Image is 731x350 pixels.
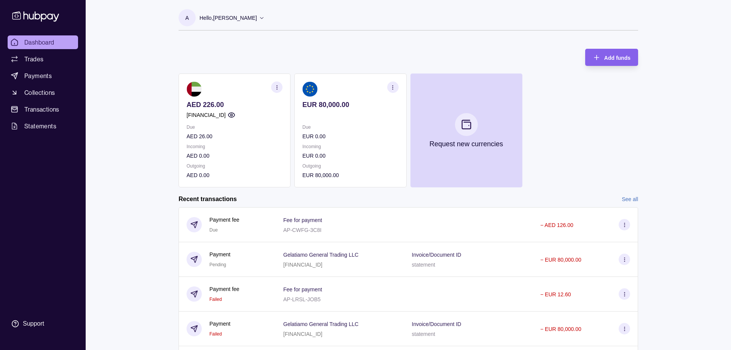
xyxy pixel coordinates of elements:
[622,195,638,203] a: See all
[412,252,461,258] p: Invoice/Document ID
[200,14,257,22] p: Hello, [PERSON_NAME]
[187,162,283,170] p: Outgoing
[8,52,78,66] a: Trades
[283,286,322,292] p: Fee for payment
[429,140,503,148] p: Request new currencies
[209,285,239,293] p: Payment fee
[23,320,44,328] div: Support
[24,38,54,47] span: Dashboard
[604,55,630,61] span: Add funds
[283,217,322,223] p: Fee for payment
[410,74,522,187] button: Request new currencies
[8,69,78,83] a: Payments
[302,101,398,109] p: EUR 80,000.00
[187,123,283,131] p: Due
[8,102,78,116] a: Transactions
[302,123,398,131] p: Due
[283,227,321,233] p: AP-CWFG-3C8I
[187,101,283,109] p: AED 226.00
[283,296,321,302] p: AP-LRSL-JOB5
[185,14,189,22] p: A
[283,252,359,258] p: Gelatiamo General Trading LLC
[8,35,78,49] a: Dashboard
[209,331,222,337] span: Failed
[283,262,322,268] p: [FINANCIAL_ID]
[540,257,581,263] p: − EUR 80,000.00
[302,82,318,97] img: eu
[540,291,571,297] p: − EUR 12.60
[187,111,226,119] p: [FINANCIAL_ID]
[540,222,573,228] p: − AED 126.00
[302,162,398,170] p: Outgoing
[209,297,222,302] span: Failed
[412,331,435,337] p: statement
[24,71,52,80] span: Payments
[187,132,283,141] p: AED 26.00
[302,171,398,179] p: EUR 80,000.00
[24,88,55,97] span: Collections
[8,86,78,99] a: Collections
[540,326,581,332] p: − EUR 80,000.00
[283,321,359,327] p: Gelatiamo General Trading LLC
[302,152,398,160] p: EUR 0.00
[209,250,230,259] p: Payment
[283,331,322,337] p: [FINANCIAL_ID]
[209,262,226,267] span: Pending
[412,321,461,327] p: Invoice/Document ID
[8,316,78,332] a: Support
[179,195,237,203] h2: Recent transactions
[8,119,78,133] a: Statements
[24,121,56,131] span: Statements
[209,320,230,328] p: Payment
[209,227,218,233] span: Due
[24,54,43,64] span: Trades
[412,262,435,268] p: statement
[187,152,283,160] p: AED 0.00
[24,105,59,114] span: Transactions
[302,132,398,141] p: EUR 0.00
[585,49,638,66] button: Add funds
[187,82,202,97] img: ae
[187,142,283,151] p: Incoming
[187,171,283,179] p: AED 0.00
[209,216,239,224] p: Payment fee
[302,142,398,151] p: Incoming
